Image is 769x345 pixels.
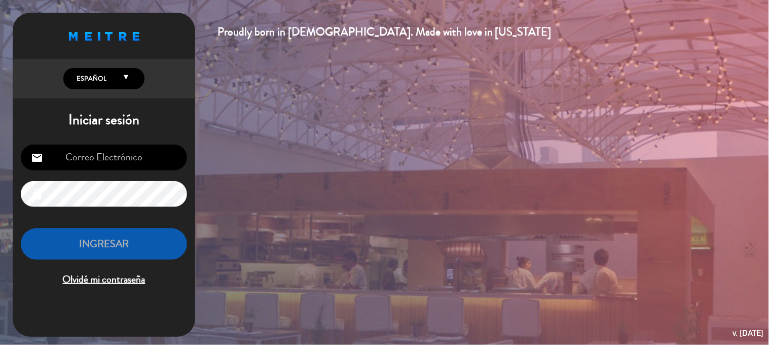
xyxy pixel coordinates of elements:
i: email [31,152,43,164]
input: Correo Electrónico [21,145,187,170]
i: lock [31,188,43,200]
button: INGRESAR [21,228,187,260]
span: Olvidé mi contraseña [21,271,187,288]
span: Español [74,74,106,84]
h1: Iniciar sesión [13,112,195,129]
div: v. [DATE] [733,326,764,340]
